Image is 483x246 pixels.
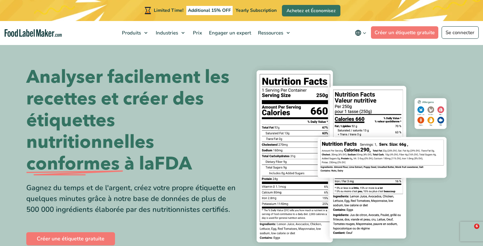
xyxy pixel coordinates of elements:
[256,30,284,36] span: Ressources
[152,21,188,45] a: Industries
[236,7,277,13] span: Yearly Subscription
[26,153,154,175] span: conformes à la
[207,30,252,36] span: Engager un expert
[461,224,476,239] iframe: Intercom live chat
[190,21,204,45] a: Prix
[154,30,179,36] span: Industries
[255,21,293,45] a: Ressources
[26,66,237,175] h1: Analyser facilement les recettes et créer des étiquettes nutritionnelles FDA
[474,224,479,229] span: 6
[186,6,233,15] span: Additional 15% OFF
[154,7,183,13] span: Limited Time!
[26,183,237,215] div: Gagnez du temps et de l'argent, créez votre propre étiquette en quelques minutes grâce à notre ba...
[191,30,203,36] span: Prix
[206,21,253,45] a: Engager un expert
[120,30,142,36] span: Produits
[119,21,151,45] a: Produits
[282,5,340,16] a: Achetez et Économisez
[26,232,115,245] a: Créer une étiquette gratuite
[371,26,439,39] a: Créer un étiquette gratuite
[442,26,479,39] a: Se connecter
